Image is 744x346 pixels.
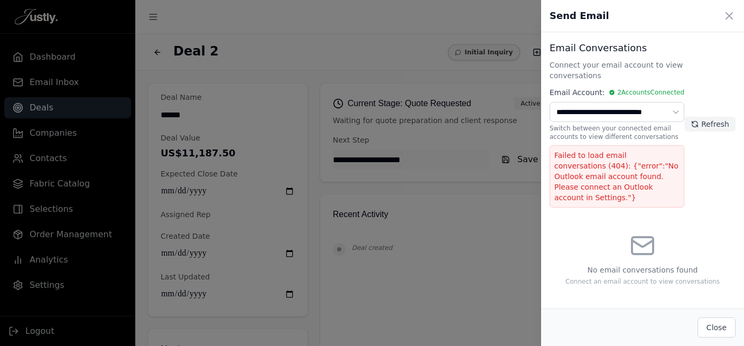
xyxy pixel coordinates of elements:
button: Close [697,317,736,338]
p: Connect your email account to view conversations [550,60,684,81]
span: Refresh [701,119,729,129]
p: Connect an email account to view conversations [550,277,736,286]
label: Email Account: [550,87,605,98]
h3: Send Email [550,8,609,23]
p: Failed to load email conversations (404): {"error":"No Outlook email account found. Please connec... [554,150,680,203]
h4: Email Conversations [550,41,684,55]
button: Refresh [684,117,736,132]
span: 2 Account s Connected [609,88,684,97]
p: No email conversations found [550,265,736,275]
p: Switch between your connected email accounts to view different conversations [550,124,684,141]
